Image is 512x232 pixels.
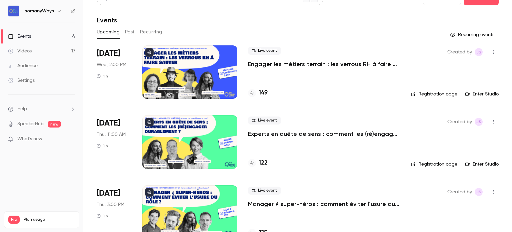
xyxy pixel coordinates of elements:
div: Salim dit… [5,106,128,133]
div: Settings [8,77,35,84]
textarea: Envoyer un message... [6,188,128,200]
iframe: Noticeable Trigger [67,136,75,142]
span: Created by [447,48,472,56]
span: Plan usage [24,217,75,222]
span: JS [476,48,481,56]
a: 122 [248,159,268,168]
span: Thu, 3:00 PM [97,201,124,208]
div: Events [8,33,31,40]
div: user dit… [5,133,128,166]
a: Experts en quête de sens : comment les (ré)engager durablement ? [248,130,400,138]
button: go back [4,3,17,15]
button: Recurring events [447,29,499,40]
div: j'aurais besoin du partage d'écran. Pouvez vous me rejoindre ici ?[URL][DOMAIN_NAME] [5,166,109,194]
div: Serais-tu disponible pour un call rapide ? [11,110,104,124]
button: Sélectionneur d’emoji [21,202,26,208]
span: Wed, 2:00 PM [97,61,126,68]
span: Live event [248,117,281,125]
span: [DATE] [97,48,120,59]
div: Oct 2 Thu, 11:00 AM (Europe/Paris) [97,115,132,169]
span: Thu, 11:00 AM [97,131,126,138]
span: [DATE] [97,188,120,199]
div: 1 h [97,143,108,149]
li: Concernant le test technique, je suis disponible par email : ou par tel : [PHONE_NUMBER] [16,27,104,58]
div: [PERSON_NAME] pour le retour rapide.Je suis novice, comment on s'y prends pour désactiver tempora... [24,67,128,101]
span: Help [17,105,27,112]
button: Télécharger la pièce jointe [10,202,16,208]
span: Created by [447,118,472,126]
button: Sélectionneur de fichier gif [32,202,37,208]
span: Created by [447,188,472,196]
div: user dit… [5,67,128,106]
div: Audience [8,62,38,69]
span: Julia Sueur [475,118,483,126]
div: Salim dit… [5,166,128,206]
div: Fermer [117,3,129,15]
div: Oui, vous pouvez me joindre au 06 71 85 56 78Merci [24,133,128,161]
a: [PERSON_NAME][EMAIL_ADDRESS][DOMAIN_NAME] [16,39,97,51]
span: What's new [17,136,42,143]
a: Enter Studio [465,161,499,168]
span: JS [476,118,481,126]
img: somanyWays [8,6,19,16]
span: [DATE] [97,118,120,129]
div: Oui, vous pouvez me joindre au 06 71 85 56 78 Merci [29,137,123,157]
a: Engager les métiers terrain : les verrous RH à faire sauter [248,60,400,68]
p: Actif il y a 30 min [32,8,70,15]
a: 149 [248,88,268,97]
button: Past [125,27,135,37]
button: Recurring [140,27,162,37]
span: Live event [248,47,281,55]
h1: [PERSON_NAME] [32,3,76,8]
button: Start recording [42,202,48,208]
div: Oct 1 Wed, 2:00 PM (Europe/Paris) [97,45,132,99]
button: Accueil [104,3,117,15]
span: new [48,121,61,128]
span: Pro [8,216,20,224]
span: JS [476,188,481,196]
a: Enter Studio [465,91,499,97]
span: Live event [248,187,281,195]
span: Julia Sueur [475,48,483,56]
h6: somanyWays [25,8,54,14]
div: Videos [8,48,32,54]
button: Upcoming [97,27,120,37]
img: Profile image for Salim [19,4,30,14]
a: Manager ≠ super-héros : comment éviter l’usure du rôle ? [248,200,400,208]
div: [PERSON_NAME] pour le retour rapide. Je suis novice, comment on s'y prends pour désactiver tempor... [29,71,123,97]
div: Serais-tu disponible pour un call rapide ? [5,106,109,128]
div: 1 h [97,213,108,219]
div: j'aurais besoin du partage d'écran. Pouvez vous me rejoindre ici ? [11,170,104,190]
h4: 149 [259,88,268,97]
li: help-dropdown-opener [8,105,75,112]
span: Julia Sueur [475,188,483,196]
a: Registration page [411,161,457,168]
h1: Events [97,16,117,24]
div: 1 h [97,73,108,79]
a: SpeakerHub [17,121,44,128]
h4: 122 [259,159,268,168]
button: Envoyer un message… [114,200,125,210]
a: Registration page [411,91,457,97]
